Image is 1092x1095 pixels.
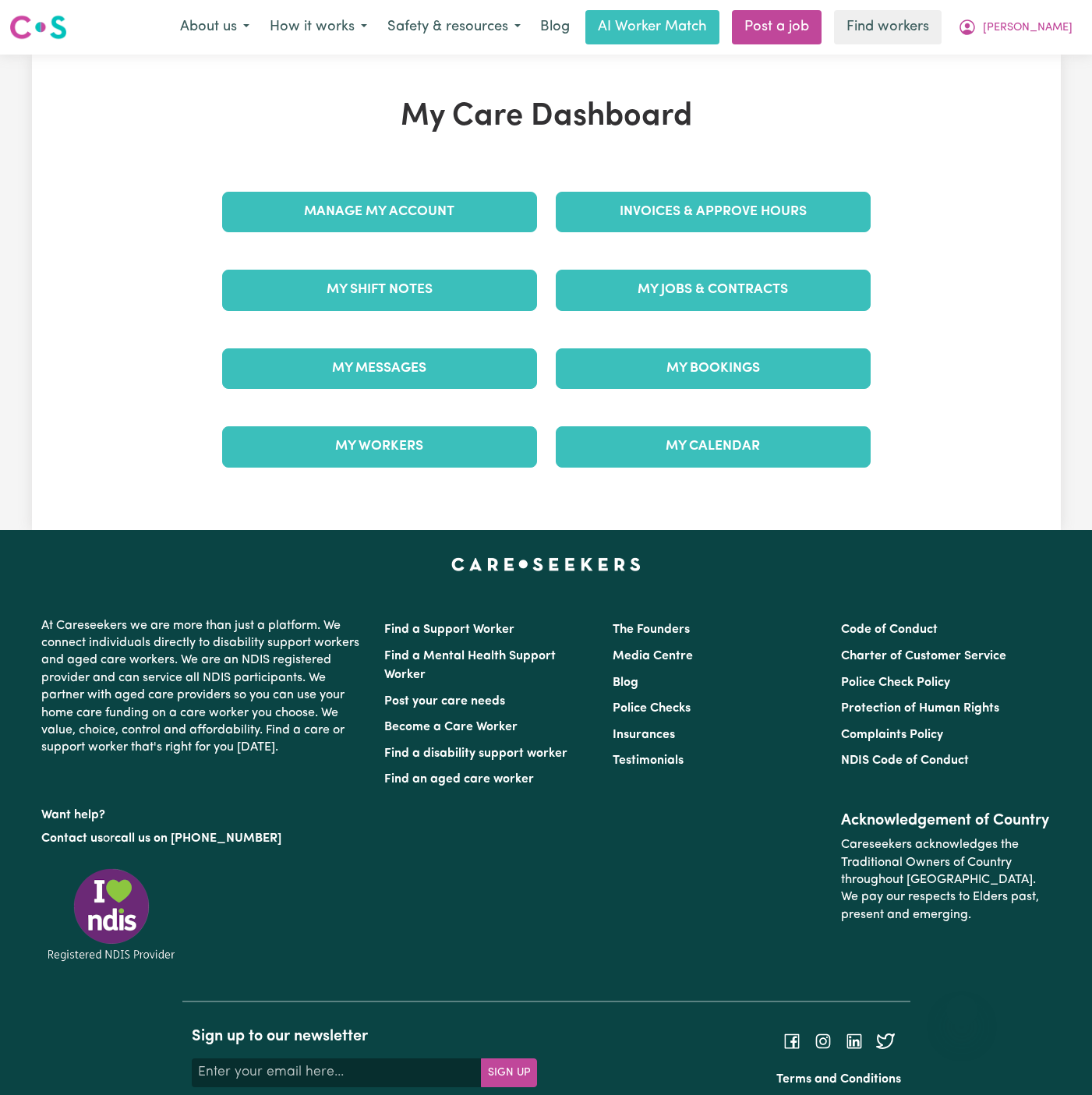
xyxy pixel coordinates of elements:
a: Find an aged care worker [384,773,534,786]
h2: Acknowledgement of Country [841,811,1051,830]
a: Manage My Account [222,192,537,232]
iframe: Close message [946,995,977,1026]
a: Careseekers home page [451,558,641,570]
a: Find a Mental Health Support Worker [384,650,556,681]
a: My Messages [222,348,537,389]
span: [PERSON_NAME] [983,19,1073,37]
a: Police Check Policy [841,676,950,689]
a: My Workers [222,426,537,467]
h2: Sign up to our newsletter [192,1027,537,1046]
a: Find workers [834,10,942,44]
p: Want help? [41,800,366,824]
a: Become a Care Worker [384,721,518,733]
a: Complaints Policy [841,729,943,741]
a: Follow Careseekers on Instagram [814,1034,832,1047]
a: Post your care needs [384,695,505,708]
a: My Calendar [556,426,871,467]
button: My Account [948,11,1083,44]
a: Testimonials [613,754,684,767]
a: call us on [PHONE_NUMBER] [115,832,281,845]
img: Careseekers logo [9,13,67,41]
p: Careseekers acknowledges the Traditional Owners of Country throughout [GEOGRAPHIC_DATA]. We pay o... [841,830,1051,930]
a: Insurances [613,729,675,741]
a: Code of Conduct [841,623,938,636]
a: The Founders [613,623,690,636]
a: Charter of Customer Service [841,650,1006,662]
a: My Jobs & Contracts [556,270,871,310]
a: Terms and Conditions [776,1073,901,1086]
a: My Bookings [556,348,871,389]
a: Police Checks [613,702,691,715]
a: Follow Careseekers on Facebook [783,1034,801,1047]
a: Contact us [41,832,103,845]
a: Find a Support Worker [384,623,514,636]
a: NDIS Code of Conduct [841,754,969,767]
p: or [41,824,366,853]
button: How it works [260,11,377,44]
a: Find a disability support worker [384,747,567,760]
input: Enter your email here... [192,1058,482,1086]
button: Subscribe [481,1058,537,1086]
a: AI Worker Match [585,10,719,44]
a: Post a job [732,10,822,44]
a: Careseekers logo [9,9,67,45]
a: Protection of Human Rights [841,702,999,715]
a: Blog [531,10,579,44]
button: Safety & resources [377,11,531,44]
p: At Careseekers we are more than just a platform. We connect individuals directly to disability su... [41,611,366,763]
a: Media Centre [613,650,693,662]
a: Follow Careseekers on LinkedIn [845,1034,864,1047]
a: Invoices & Approve Hours [556,192,871,232]
a: Blog [613,676,638,689]
button: About us [170,11,260,44]
h1: My Care Dashboard [213,98,880,136]
a: My Shift Notes [222,270,537,310]
a: Follow Careseekers on Twitter [876,1034,895,1047]
img: Registered NDIS provider [41,866,182,963]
